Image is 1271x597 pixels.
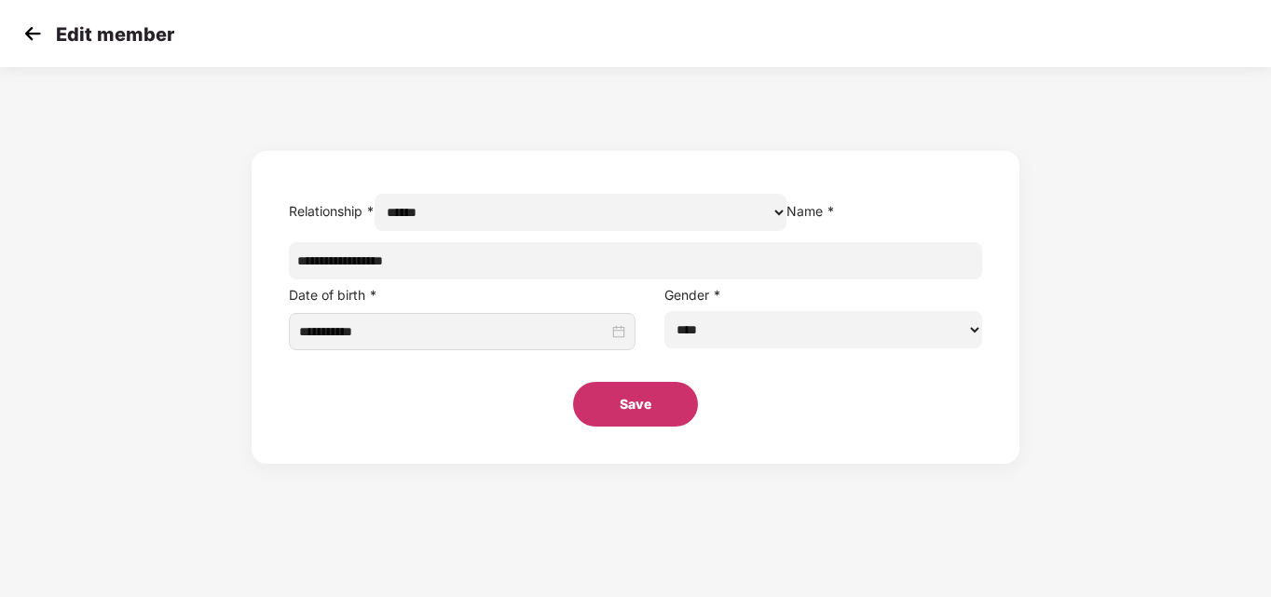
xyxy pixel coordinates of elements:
[19,20,47,47] img: svg+xml;base64,PHN2ZyB4bWxucz0iaHR0cDovL3d3dy53My5vcmcvMjAwMC9zdmciIHdpZHRoPSIzMCIgaGVpZ2h0PSIzMC...
[56,23,174,46] p: Edit member
[786,203,835,219] label: Name *
[664,287,721,303] label: Gender *
[289,287,377,303] label: Date of birth *
[573,382,698,427] button: Save
[289,203,375,219] label: Relationship *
